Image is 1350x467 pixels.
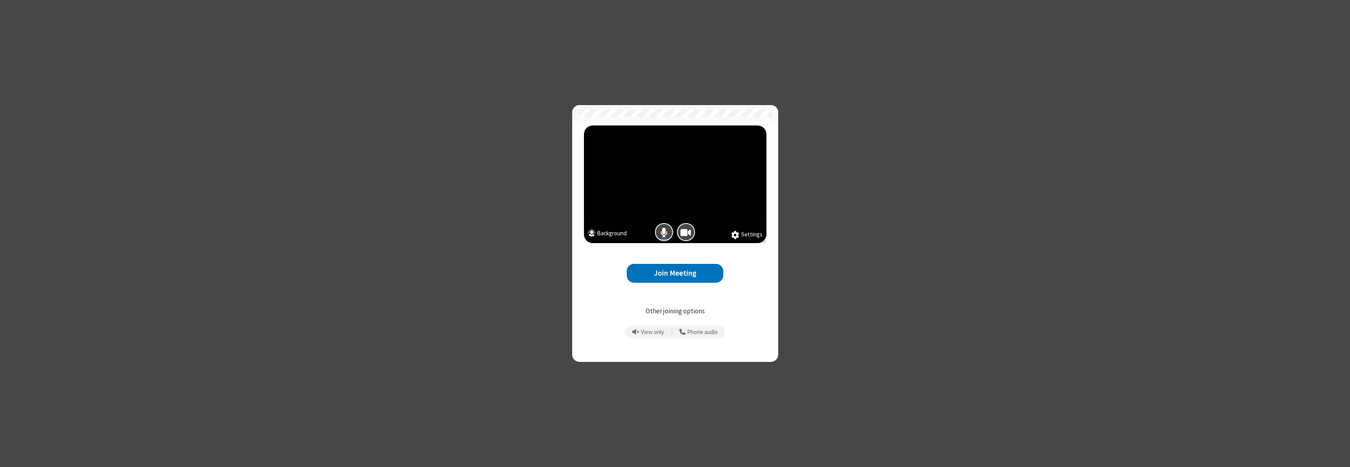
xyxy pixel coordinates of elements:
button: Use your phone for mic and speaker while you view the meeting on this device. [677,325,721,339]
button: Join Meeting [627,264,723,283]
button: Background [588,229,627,240]
button: Camera is on [677,223,695,241]
p: Other joining options [584,306,766,316]
button: Prevent echo when there is already an active mic and speaker in the room. [629,325,667,339]
button: Mic is on [655,223,673,241]
span: View only [641,329,664,336]
span: | [671,327,673,338]
button: Settings [731,230,763,240]
span: Phone audio [687,329,718,336]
